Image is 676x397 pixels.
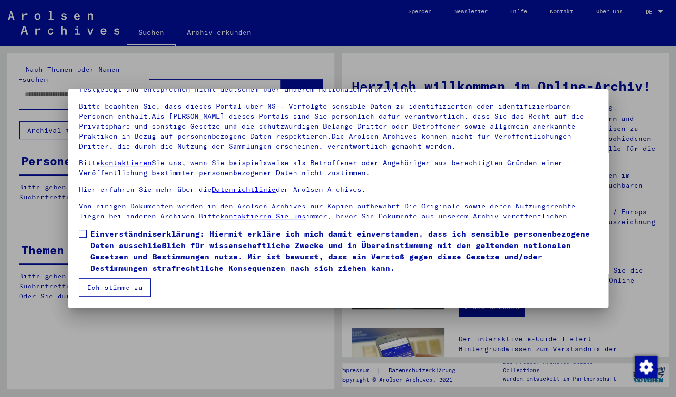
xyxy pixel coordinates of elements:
span: Einverständniserklärung: Hiermit erkläre ich mich damit einverstanden, dass ich sensible personen... [90,228,597,274]
a: kontaktieren [100,159,152,167]
img: Zustimmung ändern [635,356,657,378]
p: Hier erfahren Sie mehr über die der Arolsen Archives. [79,185,597,195]
p: Von einigen Dokumenten werden in den Arolsen Archives nur Kopien aufbewahrt.Die Originale sowie d... [79,201,597,221]
div: Zustimmung ändern [634,355,657,378]
a: kontaktieren Sie uns [220,212,306,220]
a: Datenrichtlinie [212,185,276,194]
p: Bitte beachten Sie, dass dieses Portal über NS - Verfolgte sensible Daten zu identifizierten oder... [79,101,597,151]
p: Bitte Sie uns, wenn Sie beispielsweise als Betroffener oder Angehöriger aus berechtigten Gründen ... [79,158,597,178]
button: Ich stimme zu [79,278,151,297]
